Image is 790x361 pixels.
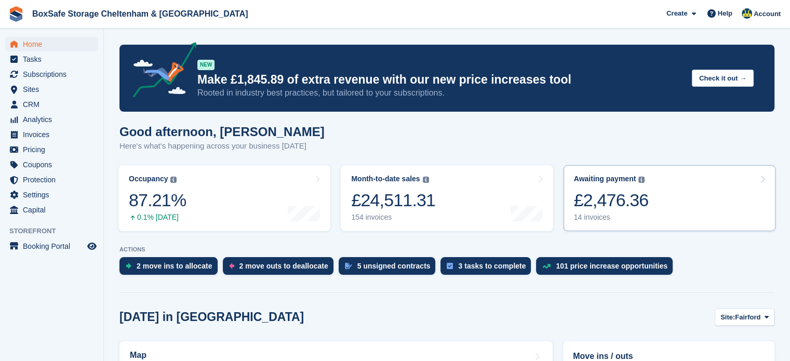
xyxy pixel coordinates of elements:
div: 5 unsigned contracts [357,262,431,270]
span: Coupons [23,157,85,172]
a: menu [5,37,98,51]
a: Preview store [86,240,98,252]
div: 2 move ins to allocate [137,262,212,270]
span: Home [23,37,85,51]
img: contract_signature_icon-13c848040528278c33f63329250d36e43548de30e8caae1d1a13099fd9432cc5.svg [345,263,352,269]
span: Tasks [23,52,85,66]
div: NEW [197,60,215,70]
div: 0.1% [DATE] [129,213,186,222]
span: CRM [23,97,85,112]
div: 87.21% [129,190,186,211]
span: Site: [720,312,735,323]
p: ACTIONS [119,246,774,253]
img: stora-icon-8386f47178a22dfd0bd8f6a31ec36ba5ce8667c1dd55bd0f319d3a0aa187defe.svg [8,6,24,22]
span: Settings [23,188,85,202]
span: Booking Portal [23,239,85,253]
span: Fairford [735,312,760,323]
div: 2 move outs to deallocate [239,262,328,270]
div: £2,476.36 [574,190,649,211]
span: Sites [23,82,85,97]
div: Awaiting payment [574,175,636,183]
img: icon-info-grey-7440780725fd019a000dd9b08b2336e03edf1995a4989e88bcd33f0948082b44.svg [638,177,645,183]
a: menu [5,188,98,202]
a: menu [5,52,98,66]
button: Site: Fairford [715,309,774,326]
div: £24,511.31 [351,190,435,211]
span: Invoices [23,127,85,142]
p: Rooted in industry best practices, but tailored to your subscriptions. [197,87,684,99]
span: Pricing [23,142,85,157]
h2: Map [130,351,146,360]
span: Capital [23,203,85,217]
img: icon-info-grey-7440780725fd019a000dd9b08b2336e03edf1995a4989e88bcd33f0948082b44.svg [423,177,429,183]
span: Analytics [23,112,85,127]
div: 101 price increase opportunities [556,262,667,270]
a: Awaiting payment £2,476.36 14 invoices [564,165,775,231]
h1: Good afternoon, [PERSON_NAME] [119,125,325,139]
a: 101 price increase opportunities [536,257,678,280]
div: Occupancy [129,175,168,183]
a: 2 move outs to deallocate [223,257,339,280]
img: move_outs_to_deallocate_icon-f764333ba52eb49d3ac5e1228854f67142a1ed5810a6f6cc68b1a99e826820c5.svg [229,263,234,269]
a: menu [5,239,98,253]
div: Month-to-date sales [351,175,420,183]
a: menu [5,97,98,112]
h2: [DATE] in [GEOGRAPHIC_DATA] [119,310,304,324]
a: menu [5,127,98,142]
a: menu [5,67,98,82]
a: menu [5,172,98,187]
button: Check it out → [692,70,754,87]
a: 5 unsigned contracts [339,257,441,280]
span: Account [754,9,781,19]
a: Month-to-date sales £24,511.31 154 invoices [341,165,553,231]
a: Occupancy 87.21% 0.1% [DATE] [118,165,330,231]
div: 154 invoices [351,213,435,222]
span: Create [666,8,687,19]
div: 14 invoices [574,213,649,222]
img: move_ins_to_allocate_icon-fdf77a2bb77ea45bf5b3d319d69a93e2d87916cf1d5bf7949dd705db3b84f3ca.svg [126,263,131,269]
img: Kim Virabi [742,8,752,19]
p: Here's what's happening across your business [DATE] [119,140,325,152]
a: menu [5,112,98,127]
img: task-75834270c22a3079a89374b754ae025e5fb1db73e45f91037f5363f120a921f8.svg [447,263,453,269]
img: price_increase_opportunities-93ffe204e8149a01c8c9dc8f82e8f89637d9d84a8eef4429ea346261dce0b2c0.svg [542,264,551,269]
span: Help [718,8,732,19]
div: 3 tasks to complete [458,262,526,270]
a: 3 tasks to complete [440,257,536,280]
span: Storefront [9,226,103,236]
a: menu [5,203,98,217]
span: Subscriptions [23,67,85,82]
a: 2 move ins to allocate [119,257,223,280]
a: menu [5,142,98,157]
a: BoxSafe Storage Cheltenham & [GEOGRAPHIC_DATA] [28,5,252,22]
span: Protection [23,172,85,187]
img: icon-info-grey-7440780725fd019a000dd9b08b2336e03edf1995a4989e88bcd33f0948082b44.svg [170,177,177,183]
a: menu [5,157,98,172]
p: Make £1,845.89 of extra revenue with our new price increases tool [197,72,684,87]
img: price-adjustments-announcement-icon-8257ccfd72463d97f412b2fc003d46551f7dbcb40ab6d574587a9cd5c0d94... [124,42,197,101]
a: menu [5,82,98,97]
